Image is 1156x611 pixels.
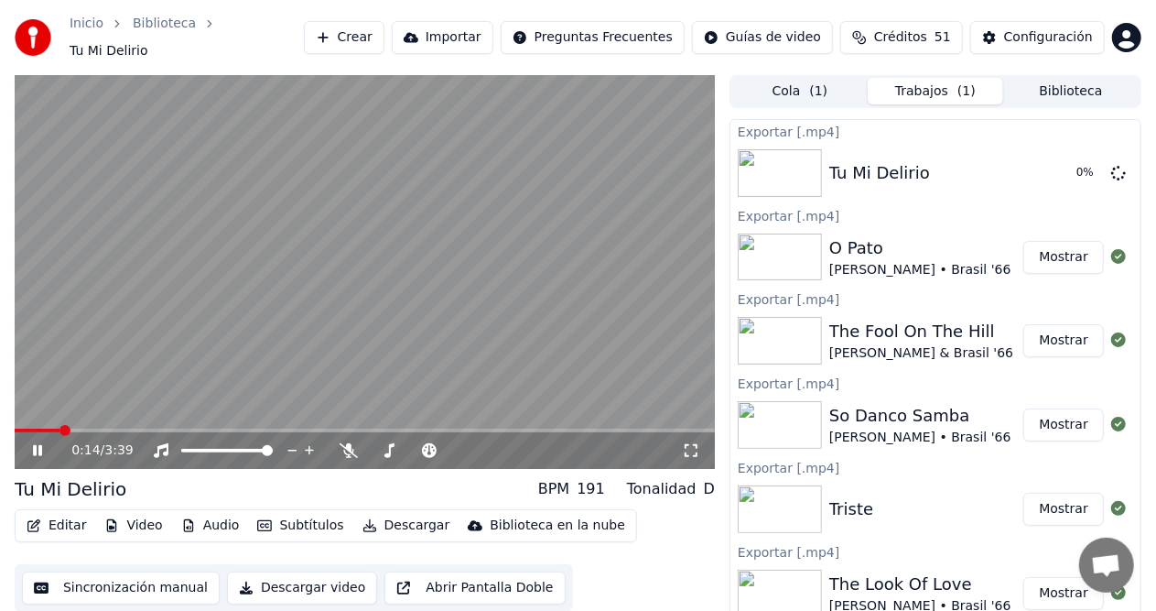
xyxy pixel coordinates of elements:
button: Subtítulos [250,513,351,539]
div: The Look Of Love [829,572,1011,597]
span: ( 1 ) [957,82,976,101]
div: Exportar [.mp4] [730,456,1140,478]
img: youka [15,19,51,56]
button: Importar [392,21,493,54]
div: Tu Mi Delirio [15,476,126,502]
button: Preguntas Frecuentes [501,21,685,54]
div: The Fool On The Hill [829,319,1013,344]
button: Crear [304,21,384,54]
div: D [704,478,715,500]
button: Créditos51 [840,21,963,54]
button: Video [97,513,169,539]
div: Triste [829,496,873,522]
button: Mostrar [1023,493,1104,526]
button: Mostrar [1023,324,1104,357]
button: Descargar video [227,572,377,605]
button: Mostrar [1023,409,1104,442]
button: Mostrar [1023,577,1104,610]
div: Exportar [.mp4] [730,288,1140,310]
button: Biblioteca [1003,78,1139,104]
div: Tonalidad [627,478,697,500]
div: 191 [577,478,605,500]
div: So Danco Samba [829,403,1011,429]
a: Open chat [1079,538,1134,593]
div: Exportar [.mp4] [730,540,1140,562]
span: Tu Mi Delirio [70,42,148,60]
div: Exportar [.mp4] [730,372,1140,394]
button: Sincronización manual [22,572,220,605]
button: Descargar [355,513,458,539]
div: Tu Mi Delirio [829,160,930,186]
div: [PERSON_NAME] & Brasil '66 [829,344,1013,363]
span: 3:39 [104,442,133,460]
button: Guías de video [692,21,833,54]
button: Cola [732,78,868,104]
span: Créditos [874,28,927,47]
div: [PERSON_NAME] • Brasil '66 [829,429,1011,447]
button: Configuración [970,21,1105,54]
button: Abrir Pantalla Doble [384,572,565,605]
div: / [71,442,115,460]
div: Exportar [.mp4] [730,204,1140,226]
div: BPM [538,478,569,500]
a: Inicio [70,15,103,33]
a: Biblioteca [133,15,196,33]
div: [PERSON_NAME] • Brasil '66 [829,261,1011,279]
nav: breadcrumb [70,15,304,60]
button: Mostrar [1023,241,1104,274]
button: Editar [19,513,93,539]
div: Configuración [1004,28,1093,47]
span: ( 1 ) [809,82,827,101]
span: 0:14 [71,442,100,460]
button: Audio [174,513,247,539]
div: Exportar [.mp4] [730,120,1140,142]
button: Trabajos [868,78,1003,104]
div: 0 % [1076,166,1104,180]
div: O Pato [829,235,1011,261]
div: Biblioteca en la nube [490,517,625,535]
span: 51 [935,28,951,47]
